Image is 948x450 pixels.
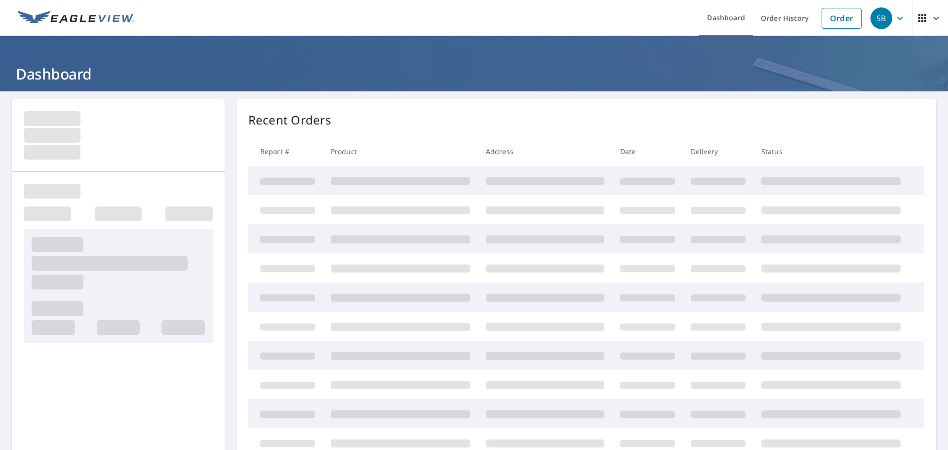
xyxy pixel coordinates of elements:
[248,111,331,129] p: Recent Orders
[612,137,683,166] th: Date
[683,137,753,166] th: Delivery
[753,137,908,166] th: Status
[12,64,936,84] h1: Dashboard
[478,137,612,166] th: Address
[248,137,323,166] th: Report #
[870,7,892,29] div: SB
[822,8,862,29] a: Order
[323,137,478,166] th: Product
[18,11,134,26] img: EV Logo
